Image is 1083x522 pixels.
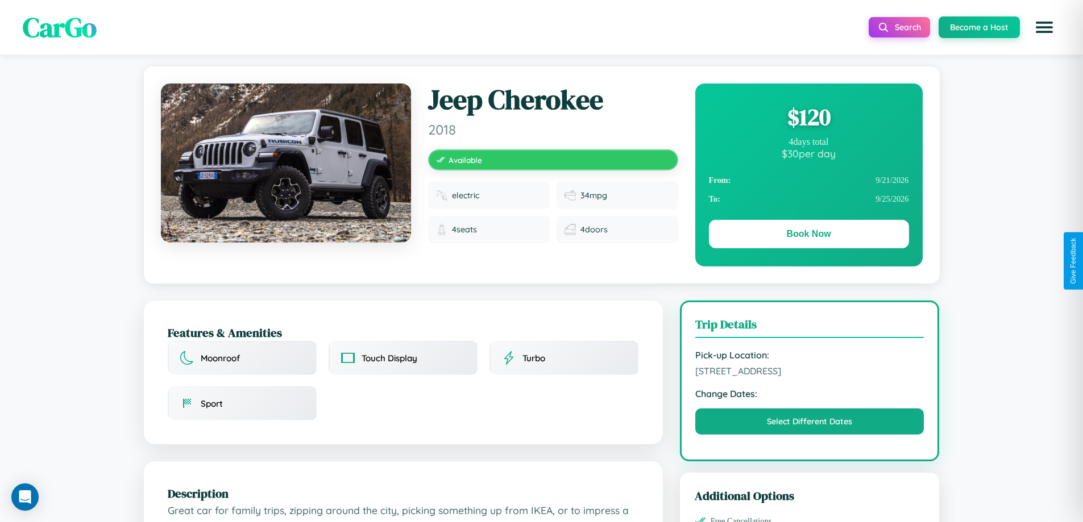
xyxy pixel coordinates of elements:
[522,353,545,364] span: Turbo
[709,147,909,160] div: $ 30 per day
[709,194,720,204] strong: To:
[23,9,97,46] span: CarGo
[580,224,608,235] span: 4 doors
[436,224,447,235] img: Seats
[168,485,639,502] h2: Description
[695,487,925,504] h3: Additional Options
[201,398,223,409] span: Sport
[565,190,576,201] img: Fuel efficiency
[452,224,477,235] span: 4 seats
[695,408,924,435] button: Select Different Dates
[580,190,607,201] span: 34 mpg
[869,17,930,37] button: Search
[1069,238,1077,284] div: Give Feedback
[436,190,447,201] img: Fuel type
[709,171,909,190] div: 9 / 21 / 2026
[695,365,924,377] span: [STREET_ADDRESS]
[695,388,924,399] strong: Change Dates:
[695,316,924,338] h3: Trip Details
[362,353,417,364] span: Touch Display
[168,324,639,341] h2: Features & Amenities
[11,483,39,511] div: Open Intercom Messenger
[695,349,924,361] strong: Pick-up Location:
[709,176,731,185] strong: From:
[939,16,1020,38] button: Become a Host
[449,155,482,165] span: Available
[428,121,678,138] span: 2018
[709,190,909,208] div: 9 / 25 / 2026
[895,22,921,32] span: Search
[709,220,909,248] button: Book Now
[428,83,678,116] h1: Jeep Cherokee
[452,190,479,201] span: electric
[709,137,909,147] div: 4 days total
[161,83,411,243] img: Jeep Cherokee 2018
[1028,11,1060,43] button: Open menu
[565,224,576,235] img: Doors
[201,353,240,364] span: Moonroof
[709,102,909,132] div: $ 120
